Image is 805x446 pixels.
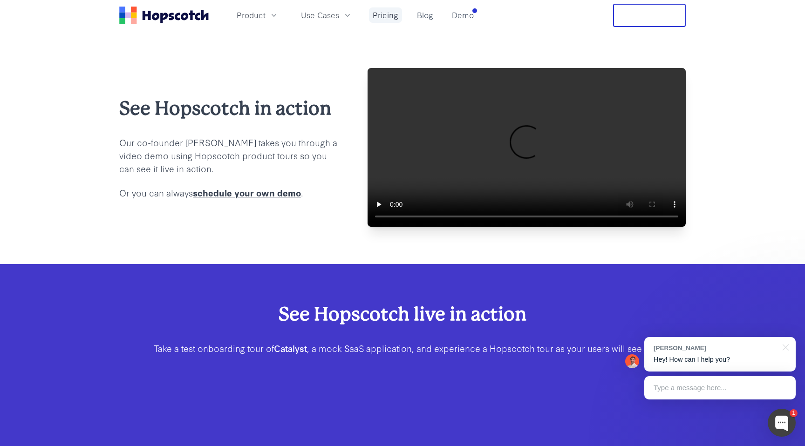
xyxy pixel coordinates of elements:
[654,344,777,352] div: [PERSON_NAME]
[654,355,786,365] p: Hey! How can I help you?
[295,7,358,23] button: Use Cases
[237,9,266,21] span: Product
[625,354,639,368] img: Mark Spera
[119,7,209,24] a: Home
[193,186,301,199] a: schedule your own demo
[149,301,656,327] h2: See Hopscotch live in action
[613,4,686,27] button: Free Trial
[119,186,338,199] p: Or you can always .
[790,409,798,417] div: 1
[448,7,478,23] a: Demo
[369,7,402,23] a: Pricing
[119,136,338,175] p: Our co-founder [PERSON_NAME] takes you through a video demo using Hopscotch product tours so you ...
[413,7,437,23] a: Blog
[119,95,338,121] h2: See Hopscotch in action
[301,9,339,21] span: Use Cases
[149,342,656,355] p: Take a test onboarding tour of , a mock SaaS application, and experience a Hopscotch tour as your...
[644,376,796,399] div: Type a message here...
[274,342,307,354] b: Catalyst
[231,7,284,23] button: Product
